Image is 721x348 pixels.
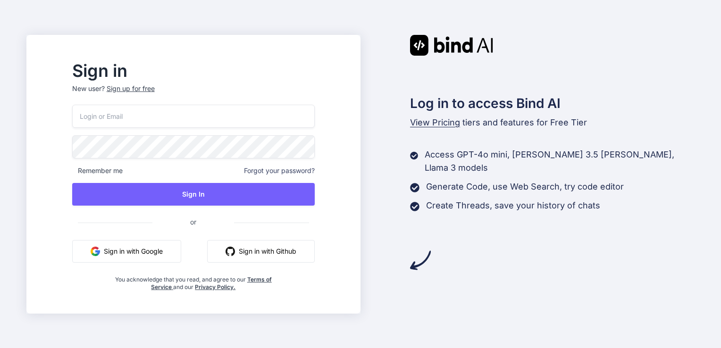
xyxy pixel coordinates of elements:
span: Forgot your password? [244,166,315,175]
span: View Pricing [410,117,460,127]
img: arrow [410,250,431,271]
p: New user? [72,84,315,105]
div: Sign up for free [107,84,155,93]
p: tiers and features for Free Tier [410,116,695,129]
h2: Log in to access Bind AI [410,93,695,113]
span: or [152,210,234,233]
img: Bind AI logo [410,35,493,56]
p: Access GPT-4o mini, [PERSON_NAME] 3.5 [PERSON_NAME], Llama 3 models [425,148,695,174]
a: Terms of Service [151,276,272,290]
button: Sign in with Github [207,240,315,263]
span: Remember me [72,166,123,175]
p: Generate Code, use Web Search, try code editor [426,180,624,193]
input: Login or Email [72,105,315,128]
img: github [226,247,235,256]
p: Create Threads, save your history of chats [426,199,600,212]
a: Privacy Policy. [195,283,235,290]
button: Sign In [72,183,315,206]
button: Sign in with Google [72,240,181,263]
div: You acknowledge that you read, and agree to our and our [112,270,274,291]
h2: Sign in [72,63,315,78]
img: google [91,247,100,256]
